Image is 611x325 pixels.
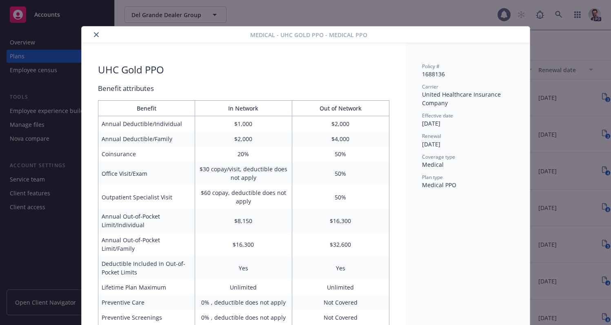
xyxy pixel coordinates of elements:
div: 1688136 [422,70,513,78]
td: Coinsurance [98,146,195,161]
td: $2,000 [292,116,389,132]
td: 0% , deductible does not apply [195,295,292,310]
div: Benefit attributes [98,83,389,94]
td: $2,000 [195,131,292,146]
td: 0% , deductible does not apply [195,310,292,325]
td: Lifetime Plan Maximum [98,280,195,295]
div: United Healthcare Insurance Company [422,90,513,107]
td: Unlimited [195,280,292,295]
span: Coverage type [422,153,455,160]
div: Medical PPO [422,181,513,189]
td: 20% [195,146,292,161]
td: $8,150 [195,209,292,232]
td: Unlimited [292,280,389,295]
td: Annual Deductible/Family [98,131,195,146]
span: Policy # [422,63,440,70]
td: Outpatient Specialist Visit [98,185,195,209]
span: Carrier [422,83,438,90]
td: Yes [195,256,292,280]
td: $4,000 [292,131,389,146]
th: Out of Network [292,101,389,116]
td: Preventive Care [98,295,195,310]
td: $16,300 [292,209,389,232]
td: $1,000 [195,116,292,132]
span: Renewal [422,133,441,139]
td: $16,300 [195,232,292,256]
td: Yes [292,256,389,280]
td: 50% [292,146,389,161]
td: Office Visit/Exam [98,161,195,185]
td: Annual Out-of-Pocket Limit/Individual [98,209,195,232]
button: close [91,30,101,40]
td: Preventive Screenings [98,310,195,325]
div: Medical [422,160,513,169]
td: Deductible Included in Out-of-Pocket Limits [98,256,195,280]
span: Plan type [422,174,443,181]
div: [DATE] [422,140,513,148]
td: Not Covered [292,310,389,325]
div: UHC Gold PPO [98,63,164,77]
td: 50% [292,185,389,209]
td: 50% [292,161,389,185]
th: Benefit [98,101,195,116]
td: Annual Out-of-Pocket Limit/Family [98,232,195,256]
td: Annual Deductible/Individual [98,116,195,132]
td: $32,600 [292,232,389,256]
span: Medical - UHC Gold PPO - Medical PPO [250,31,367,39]
span: Effective date [422,112,453,119]
td: $30 copay/visit, deductible does not apply [195,161,292,185]
th: In Network [195,101,292,116]
td: Not Covered [292,295,389,310]
td: $60 copay, deductible does not apply [195,185,292,209]
div: [DATE] [422,119,513,128]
